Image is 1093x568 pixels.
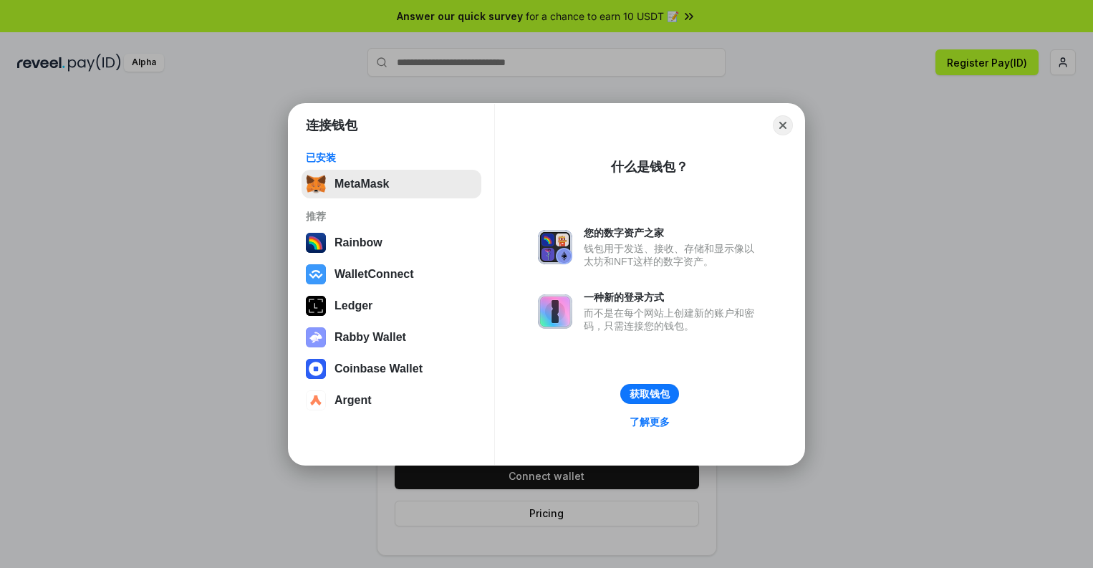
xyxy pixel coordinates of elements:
img: svg+xml,%3Csvg%20width%3D%2228%22%20height%3D%2228%22%20viewBox%3D%220%200%2028%2028%22%20fill%3D... [306,390,326,410]
div: Argent [334,394,372,407]
div: WalletConnect [334,268,414,281]
div: 钱包用于发送、接收、存储和显示像以太坊和NFT这样的数字资产。 [584,242,761,268]
div: 获取钱包 [630,388,670,400]
img: svg+xml,%3Csvg%20fill%3D%22none%22%20height%3D%2233%22%20viewBox%3D%220%200%2035%2033%22%20width%... [306,174,326,194]
button: WalletConnect [302,260,481,289]
img: svg+xml,%3Csvg%20width%3D%22120%22%20height%3D%22120%22%20viewBox%3D%220%200%20120%20120%22%20fil... [306,233,326,253]
button: Close [773,115,793,135]
button: MetaMask [302,170,481,198]
img: svg+xml,%3Csvg%20width%3D%2228%22%20height%3D%2228%22%20viewBox%3D%220%200%2028%2028%22%20fill%3D... [306,264,326,284]
button: Rabby Wallet [302,323,481,352]
img: svg+xml,%3Csvg%20width%3D%2228%22%20height%3D%2228%22%20viewBox%3D%220%200%2028%2028%22%20fill%3D... [306,359,326,379]
img: svg+xml,%3Csvg%20xmlns%3D%22http%3A%2F%2Fwww.w3.org%2F2000%2Fsvg%22%20fill%3D%22none%22%20viewBox... [306,327,326,347]
div: 了解更多 [630,415,670,428]
a: 了解更多 [621,413,678,431]
div: 您的数字资产之家 [584,226,761,239]
div: 一种新的登录方式 [584,291,761,304]
div: 什么是钱包？ [611,158,688,175]
button: Coinbase Wallet [302,355,481,383]
button: Argent [302,386,481,415]
div: Rainbow [334,236,382,249]
div: 而不是在每个网站上创建新的账户和密码，只需连接您的钱包。 [584,307,761,332]
img: svg+xml,%3Csvg%20xmlns%3D%22http%3A%2F%2Fwww.w3.org%2F2000%2Fsvg%22%20fill%3D%22none%22%20viewBox... [538,230,572,264]
button: Rainbow [302,228,481,257]
div: 已安装 [306,151,477,164]
img: svg+xml,%3Csvg%20xmlns%3D%22http%3A%2F%2Fwww.w3.org%2F2000%2Fsvg%22%20fill%3D%22none%22%20viewBox... [538,294,572,329]
div: Rabby Wallet [334,331,406,344]
button: 获取钱包 [620,384,679,404]
h1: 连接钱包 [306,117,357,134]
div: 推荐 [306,210,477,223]
img: svg+xml,%3Csvg%20xmlns%3D%22http%3A%2F%2Fwww.w3.org%2F2000%2Fsvg%22%20width%3D%2228%22%20height%3... [306,296,326,316]
div: Ledger [334,299,372,312]
div: MetaMask [334,178,389,191]
button: Ledger [302,292,481,320]
div: Coinbase Wallet [334,362,423,375]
